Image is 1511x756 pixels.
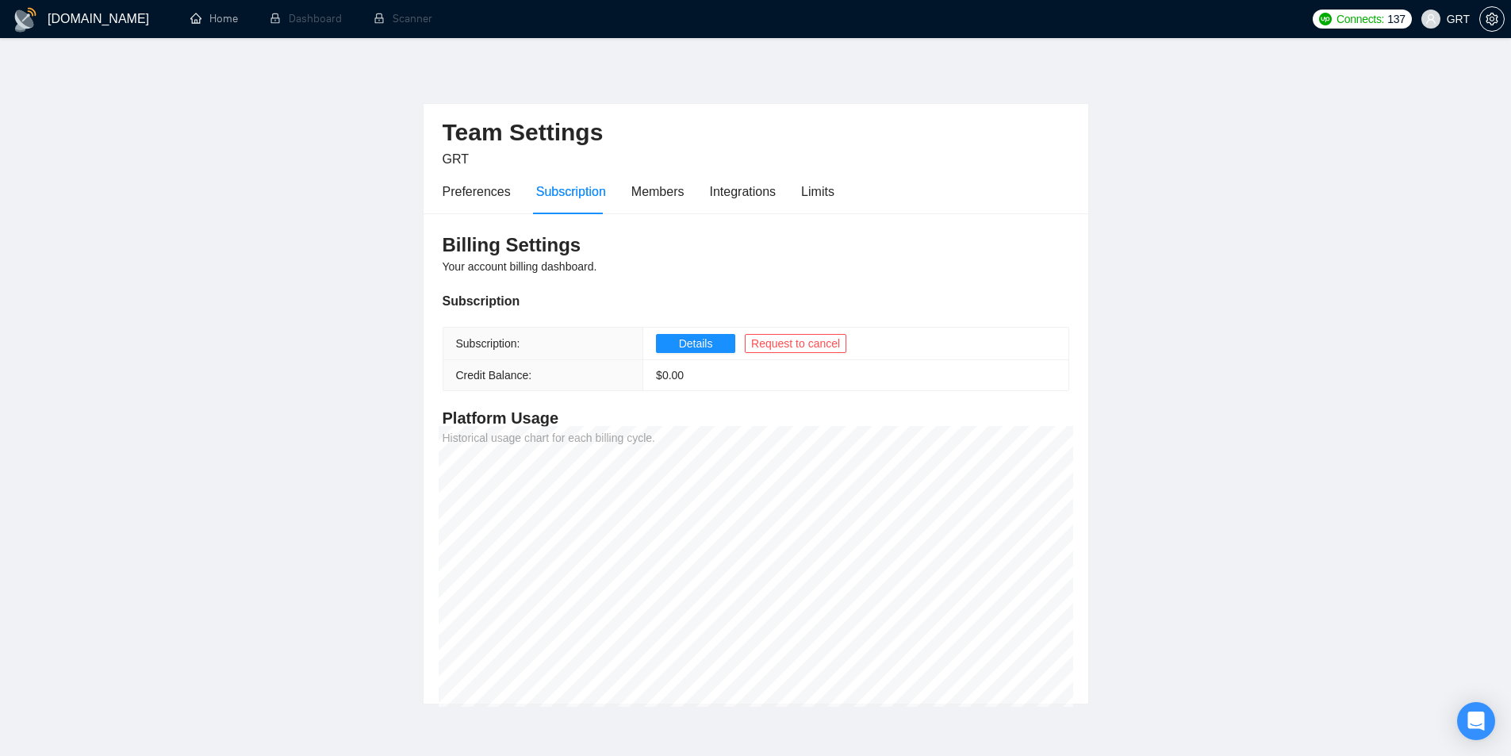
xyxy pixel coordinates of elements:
h4: Platform Usage [443,407,1069,429]
h3: Billing Settings [443,232,1069,258]
span: $ 0.00 [656,369,684,382]
button: Request to cancel [745,334,846,353]
img: logo [13,7,38,33]
h2: Team Settings [443,117,1069,149]
span: user [1425,13,1436,25]
button: Details [656,334,735,353]
span: Credit Balance: [456,369,532,382]
div: Limits [801,182,834,201]
span: Connects: [1337,10,1384,28]
div: Open Intercom Messenger [1457,702,1495,740]
span: 137 [1387,10,1405,28]
span: GRT [443,152,469,166]
span: setting [1480,13,1504,25]
div: Subscription [536,182,606,201]
span: Request to cancel [751,335,840,352]
span: Details [679,335,713,352]
div: Integrations [710,182,777,201]
span: Subscription: [456,337,520,350]
a: setting [1479,13,1505,25]
div: Members [631,182,685,201]
a: homeHome [190,12,238,25]
img: upwork-logo.png [1319,13,1332,25]
div: Preferences [443,182,511,201]
span: Your account billing dashboard. [443,260,597,273]
div: Subscription [443,291,1069,311]
button: setting [1479,6,1505,32]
